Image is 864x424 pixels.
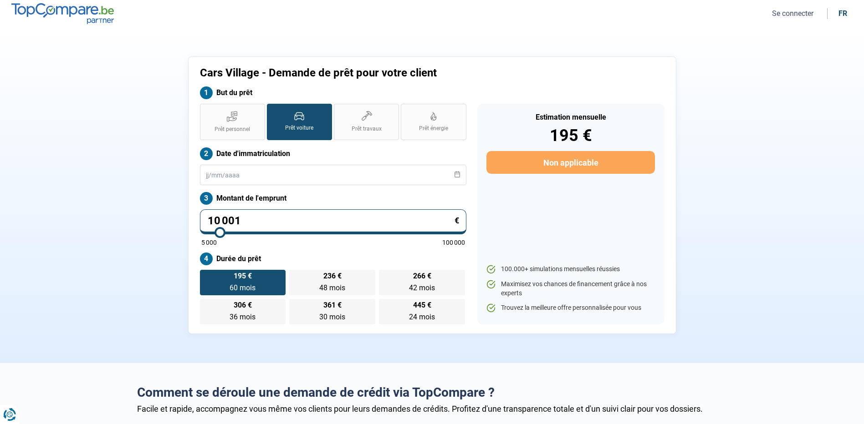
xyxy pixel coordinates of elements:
[230,283,256,292] span: 60 mois
[319,283,345,292] span: 48 mois
[413,273,431,280] span: 266 €
[200,66,546,80] h1: Cars Village - Demande de prêt pour votre client
[409,283,435,292] span: 42 mois
[838,9,847,18] div: fr
[11,3,114,24] img: TopCompare.be
[200,86,466,99] label: But du prêt
[486,303,654,313] li: Trouvez la meilleure offre personnalisée pour vous
[234,302,252,309] span: 306 €
[442,239,465,246] span: 100 000
[200,192,466,205] label: Montant de l'emprunt
[323,302,342,309] span: 361 €
[486,114,654,121] div: Estimation mensuelle
[486,265,654,274] li: 100.000+ simulations mensuelles réussies
[486,280,654,298] li: Maximisez vos chances de financement grâce à nos experts
[455,217,459,225] span: €
[486,151,654,174] button: Non applicable
[413,302,431,309] span: 445 €
[137,385,727,400] h2: Comment se déroule une demande de crédit via TopCompare ?
[769,9,816,18] button: Se connecter
[200,165,466,185] input: jj/mm/aaaa
[319,313,345,321] span: 30 mois
[409,313,435,321] span: 24 mois
[230,313,256,321] span: 36 mois
[486,127,654,144] div: 195 €
[200,147,466,160] label: Date d'immatriculation
[285,124,313,132] span: Prêt voiture
[137,404,727,414] div: Facile et rapide, accompagnez vous même vos clients pour leurs demandes de crédits. Profitez d'un...
[352,125,382,133] span: Prêt travaux
[234,273,252,280] span: 195 €
[419,125,448,132] span: Prêt énergie
[201,239,217,246] span: 5 000
[200,252,466,265] label: Durée du prêt
[323,273,342,280] span: 236 €
[215,126,250,133] span: Prêt personnel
